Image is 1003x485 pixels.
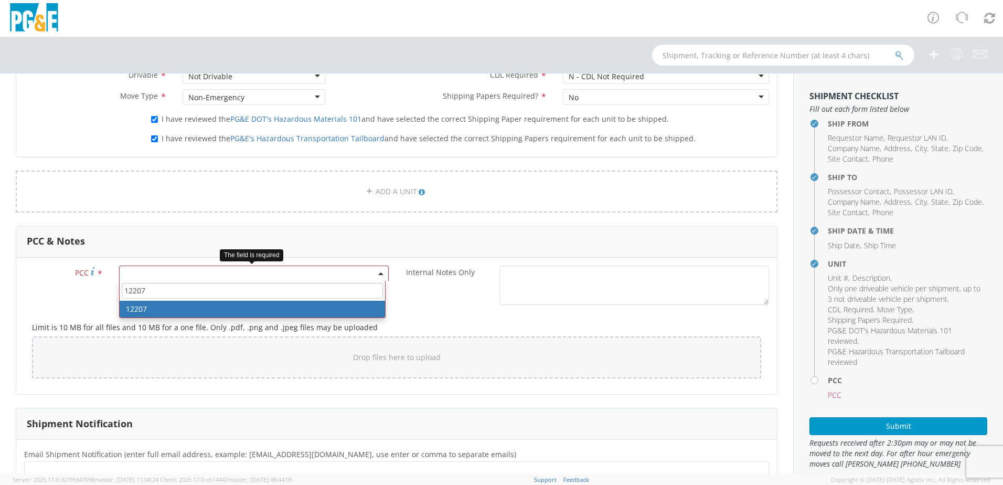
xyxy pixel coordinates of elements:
a: PG&E DOT's Hazardous Materials 101 [230,114,361,124]
li: , [894,186,954,197]
span: Requestor LAN ID [888,133,946,143]
span: Phone [872,154,893,164]
li: 12207 [120,301,385,318]
li: , [828,283,985,304]
span: Internal Notes Only [406,267,475,277]
li: , [828,325,985,346]
span: Copyright © [DATE]-[DATE] Agistix Inc., All Rights Reserved [831,476,990,484]
span: Zip Code [953,197,982,207]
a: Feedback [563,476,589,483]
span: I have reviewed the and have selected the correct Shipping Papers requirement for each unit to be... [162,133,696,143]
img: pge-logo-06675f144f4cfa6a6814.png [8,3,60,34]
li: , [931,197,950,207]
a: PG&E's Hazardous Transportation Tailboard [230,133,385,143]
input: Shipment, Tracking or Reference Number (at least 4 chars) [652,45,914,66]
li: , [828,143,881,154]
span: Ship Time [864,240,896,250]
span: Move Type [120,91,158,101]
h3: Shipment Notification [27,419,133,429]
input: I have reviewed thePG&E DOT's Hazardous Materials 101and have selected the correct Shipping Paper... [151,116,158,123]
li: , [953,143,984,154]
li: , [828,133,885,143]
span: PG&E DOT's Hazardous Materials 101 reviewed [828,325,952,346]
span: Address [884,143,911,153]
a: ADD A UNIT [16,171,777,213]
span: Fill out each form listed below [809,104,987,114]
h4: Unit [828,260,987,268]
h5: Limit is 10 MB for all files and 10 MB for a one file. Only .pdf, .png and .jpeg files may be upl... [32,323,761,331]
span: State [931,143,948,153]
li: , [884,197,912,207]
li: , [828,186,891,197]
strong: Shipment Checklist [809,90,899,102]
li: , [828,240,861,251]
span: Drop files here to upload [353,352,441,362]
span: Shipping Papers Required? [443,91,538,101]
span: Move Type [877,304,912,314]
span: Zip Code [953,143,982,153]
div: No [569,92,579,103]
li: , [888,133,948,143]
li: , [877,304,914,315]
li: , [915,143,929,154]
li: , [828,304,874,315]
li: , [828,207,870,218]
div: N - CDL Not Required [569,71,644,82]
span: Server: 2025.17.0-327f6347098 [13,476,158,483]
span: CDL Required [828,304,873,314]
li: , [884,143,912,154]
span: Possessor Contact [828,186,890,196]
span: Address [884,197,911,207]
span: Unit # [828,273,848,283]
span: Requests received after 2:30pm may or may not be moved to the next day. For after hour emergency ... [809,438,987,469]
span: Requestor Name [828,133,883,143]
span: PG&E Hazardous Transportation Tailboard reviewed [828,346,965,367]
li: , [828,273,850,283]
div: Non-Emergency [188,92,244,103]
input: I have reviewed thePG&E's Hazardous Transportation Tailboardand have selected the correct Shippin... [151,135,158,142]
span: City [915,197,927,207]
h4: Ship From [828,120,987,128]
a: Support [534,476,557,483]
span: Company Name [828,197,880,207]
span: Phone [872,207,893,217]
h4: Ship Date & Time [828,227,987,235]
h3: PCC & Notes [27,236,85,247]
div: The field is required [220,249,283,261]
span: master, [DATE] 11:04:24 [94,476,158,483]
h4: Ship To [828,173,987,181]
span: CDL Required [490,70,538,80]
span: State [931,197,948,207]
li: , [852,273,892,283]
span: Drivable [129,70,158,80]
span: I have reviewed the and have selected the correct Shipping Paper requirement for each unit to be ... [162,114,669,124]
span: Site Contact [828,207,868,217]
li: , [828,315,913,325]
span: City [915,143,927,153]
span: PCC [75,268,89,278]
span: Description [852,273,890,283]
span: Site Contact [828,154,868,164]
span: Shipping Papers Required [828,315,912,325]
li: , [828,154,870,164]
span: Ship Date [828,240,860,250]
span: PCC [828,390,841,400]
span: Client: 2025.17.0-cb14447 [160,476,292,483]
span: master, [DATE] 08:44:05 [228,476,292,483]
h4: PCC [828,376,987,384]
button: Submit [809,417,987,435]
li: , [915,197,929,207]
div: Not Drivable [188,71,232,82]
span: Only one driveable vehicle per shipment, up to 3 not driveable vehicle per shipment [828,283,980,304]
li: , [931,143,950,154]
li: , [953,197,984,207]
span: Email Shipment Notification (enter full email address, example: jdoe01@agistix.com, use enter or ... [24,449,516,459]
li: , [828,197,881,207]
span: Company Name [828,143,880,153]
span: Possessor LAN ID [894,186,953,196]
